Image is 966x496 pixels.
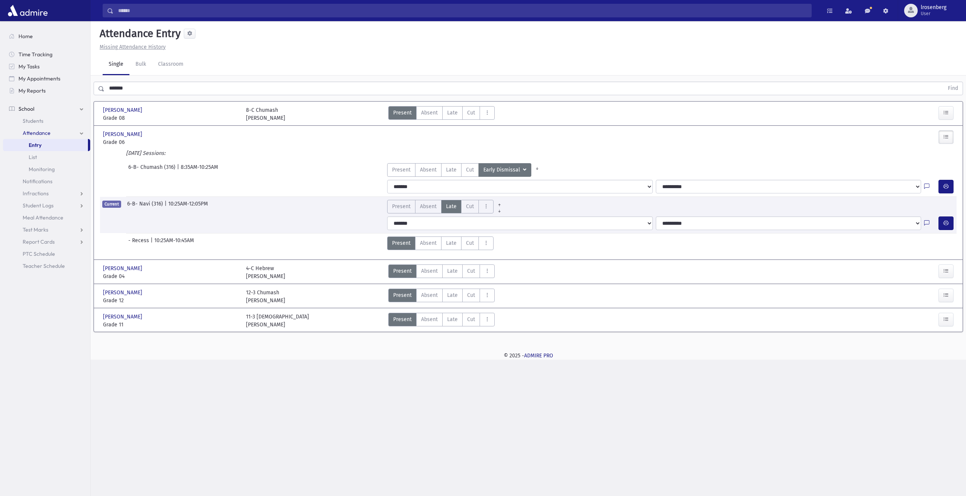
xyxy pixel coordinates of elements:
span: Cut [466,202,474,210]
span: Grade 06 [103,138,238,146]
a: My Tasks [3,60,90,73]
span: Notifications [23,178,52,185]
div: AttTypes [388,106,495,122]
a: Home [3,30,90,42]
span: Cut [466,166,474,174]
span: Test Marks [23,226,48,233]
span: Infractions [23,190,49,197]
a: My Reports [3,85,90,97]
span: Late [446,166,457,174]
span: Teacher Schedule [23,263,65,269]
span: Report Cards [23,238,55,245]
span: PTC Schedule [23,250,55,257]
span: - Recess [128,236,151,250]
span: Monitoring [29,166,55,173]
a: Meal Attendance [3,212,90,224]
a: Infractions [3,187,90,199]
span: Present [392,239,411,247]
div: AttTypes [387,200,505,213]
div: 4-C Hebrew [PERSON_NAME] [246,264,285,280]
i: [DATE] Sessions: [126,150,165,156]
span: My Tasks [18,63,40,70]
span: Cut [466,239,474,247]
span: lrosenberg [921,5,946,11]
a: Missing Attendance History [97,44,166,50]
span: Absent [420,239,437,247]
a: Single [103,54,129,75]
span: | [165,200,168,213]
span: Early Dismissal [483,166,521,174]
img: AdmirePro [6,3,49,18]
span: Meal Attendance [23,214,63,221]
span: [PERSON_NAME] [103,313,144,321]
span: Cut [467,291,475,299]
span: Student Logs [23,202,54,209]
span: Present [393,267,412,275]
span: Absent [421,267,438,275]
a: Teacher Schedule [3,260,90,272]
span: My Appointments [18,75,60,82]
h5: Attendance Entry [97,27,181,40]
span: Time Tracking [18,51,52,58]
span: Cut [467,109,475,117]
span: Grade 12 [103,297,238,304]
a: Monitoring [3,163,90,175]
u: Missing Attendance History [100,44,166,50]
span: My Reports [18,87,46,94]
a: Classroom [152,54,189,75]
a: List [3,151,90,163]
input: Search [114,4,811,17]
a: Time Tracking [3,48,90,60]
span: Late [447,109,458,117]
div: 12-3 Chumash [PERSON_NAME] [246,289,285,304]
span: Present [392,202,411,210]
span: List [29,154,37,161]
span: Entry [29,142,42,148]
span: Late [447,267,458,275]
a: Student Logs [3,199,90,212]
a: Bulk [129,54,152,75]
div: AttTypes [387,163,543,177]
span: Absent [421,109,438,117]
span: 6-B- Chumash (316) [128,163,177,177]
a: ADMIRE PRO [524,352,553,359]
span: | [151,236,154,250]
div: 8-C Chumash [PERSON_NAME] [246,106,285,122]
span: Absent [420,166,437,174]
span: Students [23,117,43,124]
span: [PERSON_NAME] [103,130,144,138]
a: Entry [3,139,88,151]
span: [PERSON_NAME] [103,264,144,272]
span: Current [102,201,121,208]
span: User [921,11,946,17]
span: Home [18,33,33,40]
span: School [18,105,34,112]
span: Late [446,202,457,210]
span: Present [393,291,412,299]
button: Early Dismissal [478,163,531,177]
span: Grade 08 [103,114,238,122]
div: AttTypes [388,264,495,280]
button: Find [943,82,963,95]
span: 6-B- Navi (316) [127,200,165,213]
a: Test Marks [3,224,90,236]
span: | [177,163,181,177]
span: Absent [421,315,438,323]
a: Attendance [3,127,90,139]
span: Absent [420,202,437,210]
span: 10:25AM-10:45AM [154,236,194,250]
span: Grade 04 [103,272,238,280]
span: Absent [421,291,438,299]
span: Cut [467,267,475,275]
div: AttTypes [388,313,495,329]
span: 10:25AM-12:05PM [168,200,208,213]
span: Present [393,109,412,117]
span: 8:35AM-10:25AM [181,163,218,177]
span: Attendance [23,130,51,136]
div: AttTypes [388,289,495,304]
div: AttTypes [387,236,494,250]
a: My Appointments [3,73,90,85]
span: Present [393,315,412,323]
a: Report Cards [3,236,90,248]
a: School [3,103,90,115]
